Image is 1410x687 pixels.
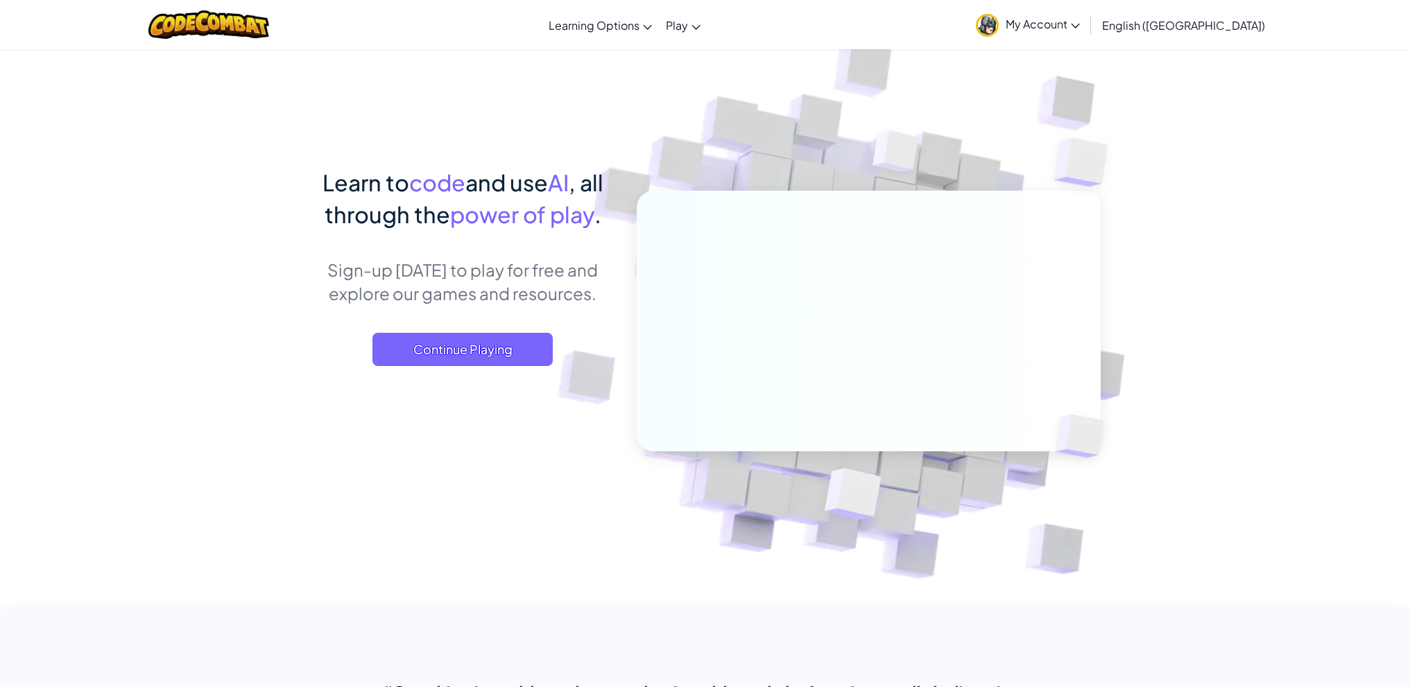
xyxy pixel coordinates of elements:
[666,18,688,33] span: Play
[542,6,659,44] a: Learning Options
[409,168,465,196] span: code
[1032,385,1136,487] img: Overlap cubes
[548,168,569,196] span: AI
[549,18,639,33] span: Learning Options
[790,439,914,554] img: Overlap cubes
[594,200,601,228] span: .
[1026,104,1146,221] img: Overlap cubes
[465,168,548,196] span: and use
[976,14,999,37] img: avatar
[846,103,946,207] img: Overlap cubes
[323,168,409,196] span: Learn to
[450,200,594,228] span: power of play
[659,6,707,44] a: Play
[148,10,270,39] img: CodeCombat logo
[1006,17,1080,31] span: My Account
[310,258,616,305] p: Sign-up [DATE] to play for free and explore our games and resources.
[1095,6,1272,44] a: English ([GEOGRAPHIC_DATA])
[1102,18,1265,33] span: English ([GEOGRAPHIC_DATA])
[372,333,553,366] a: Continue Playing
[969,3,1087,46] a: My Account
